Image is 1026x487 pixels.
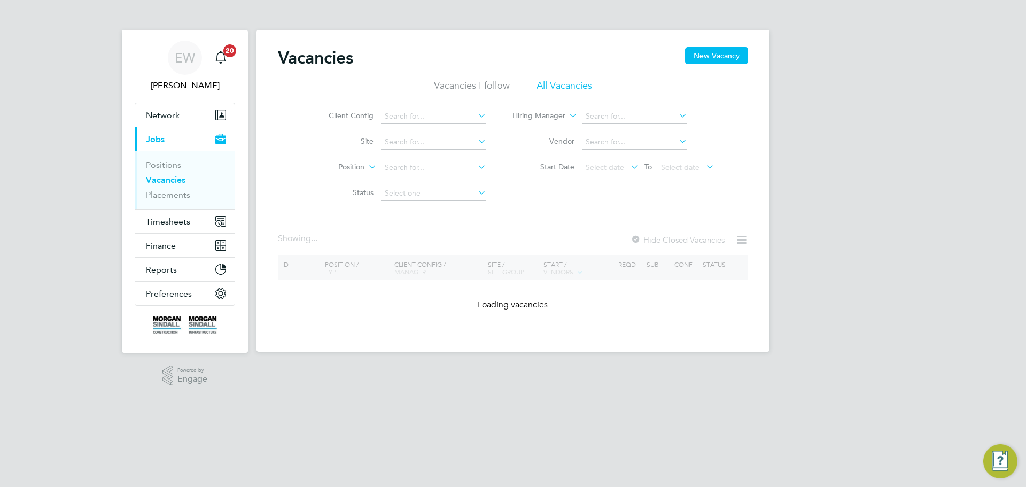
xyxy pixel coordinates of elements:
[685,47,748,64] button: New Vacancy
[135,316,235,334] a: Go to home page
[135,282,235,305] button: Preferences
[983,444,1017,478] button: Engage Resource Center
[153,316,217,334] img: morgansindall-logo-retina.png
[135,258,235,281] button: Reports
[586,163,624,172] span: Select date
[146,175,185,185] a: Vacancies
[278,233,320,244] div: Showing
[582,109,687,124] input: Search for...
[135,210,235,233] button: Timesheets
[278,47,353,68] h2: Vacancies
[146,134,165,144] span: Jobs
[641,160,655,174] span: To
[146,241,176,251] span: Finance
[434,79,510,98] li: Vacancies I follow
[162,366,208,386] a: Powered byEngage
[146,110,180,120] span: Network
[177,375,207,384] span: Engage
[631,235,725,245] label: Hide Closed Vacancies
[381,135,486,150] input: Search for...
[513,136,574,146] label: Vendor
[177,366,207,375] span: Powered by
[381,160,486,175] input: Search for...
[135,79,235,92] span: Emma Wells
[311,233,317,244] span: ...
[303,162,364,173] label: Position
[312,188,374,197] label: Status
[537,79,592,98] li: All Vacancies
[146,217,190,227] span: Timesheets
[661,163,699,172] span: Select date
[312,111,374,120] label: Client Config
[513,162,574,172] label: Start Date
[135,151,235,209] div: Jobs
[312,136,374,146] label: Site
[223,44,236,57] span: 20
[210,41,231,75] a: 20
[381,186,486,201] input: Select one
[146,289,192,299] span: Preferences
[135,127,235,151] button: Jobs
[135,41,235,92] a: EW[PERSON_NAME]
[146,190,190,200] a: Placements
[135,103,235,127] button: Network
[146,160,181,170] a: Positions
[146,265,177,275] span: Reports
[381,109,486,124] input: Search for...
[135,234,235,257] button: Finance
[175,51,195,65] span: EW
[122,30,248,353] nav: Main navigation
[504,111,565,121] label: Hiring Manager
[582,135,687,150] input: Search for...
